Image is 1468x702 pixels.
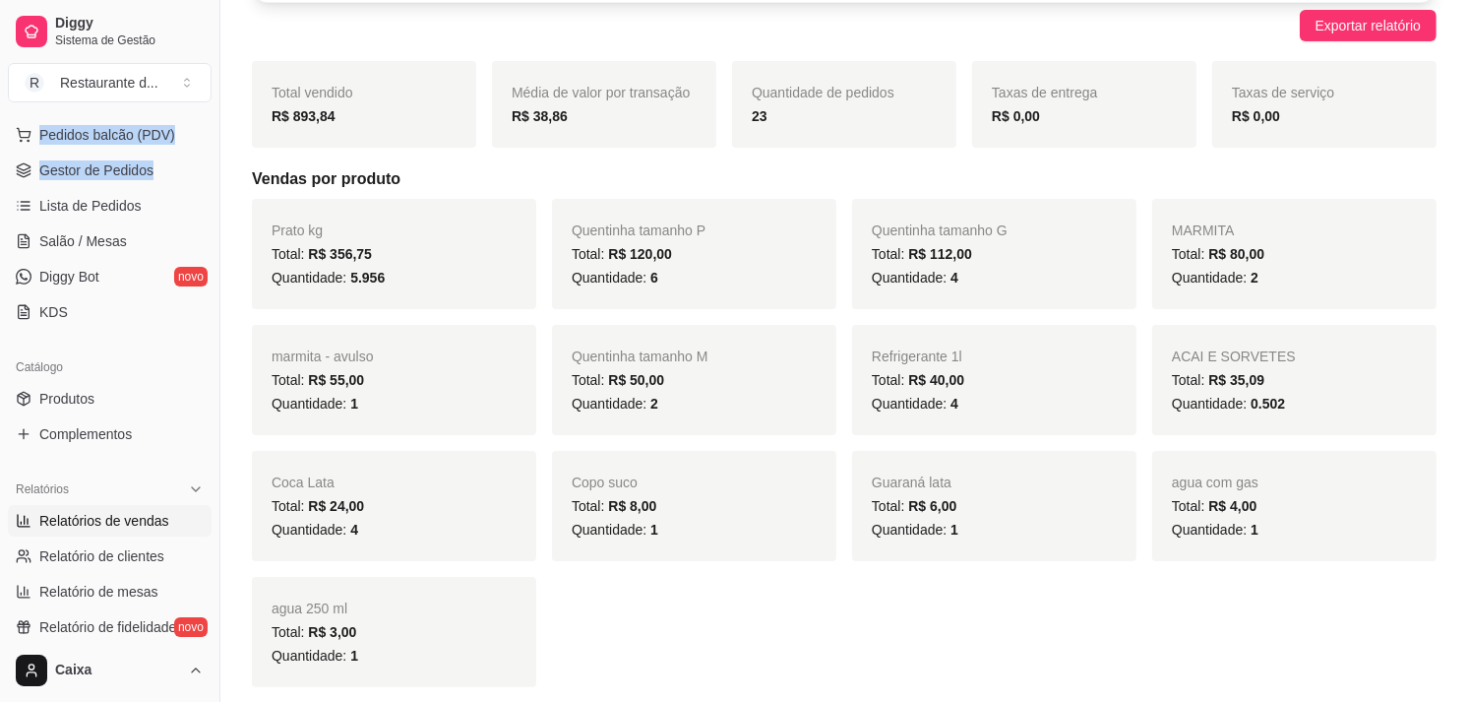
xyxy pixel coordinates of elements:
[272,270,385,286] span: Quantidade:
[8,351,212,383] div: Catálogo
[8,225,212,257] a: Salão / Mesas
[992,85,1097,100] span: Taxas de entrega
[60,73,158,93] div: Restaurante d ...
[1251,270,1258,286] span: 2
[8,418,212,450] a: Complementos
[272,223,323,238] span: Prato kg
[8,155,212,186] a: Gestor de Pedidos
[39,511,169,531] span: Relatórios de vendas
[39,389,94,409] span: Produtos
[872,475,951,490] span: Guaraná lata
[8,505,212,537] a: Relatórios de vendas
[872,372,964,388] span: Total:
[872,498,956,514] span: Total:
[272,522,358,538] span: Quantidade:
[1172,349,1296,364] span: ACAI E SORVETES
[908,372,964,388] span: R$ 40,00
[1208,372,1264,388] span: R$ 35,09
[872,522,958,538] span: Quantidade:
[1251,396,1285,412] span: 0.502
[650,270,658,286] span: 6
[39,617,176,637] span: Relatório de fidelidade
[1208,246,1264,262] span: R$ 80,00
[8,63,212,102] button: Select a team
[1172,372,1264,388] span: Total:
[950,522,958,538] span: 1
[55,15,204,32] span: Diggy
[39,160,153,180] span: Gestor de Pedidos
[8,119,212,151] button: Pedidos balcão (PDV)
[272,498,364,514] span: Total:
[650,396,658,412] span: 2
[1172,246,1264,262] span: Total:
[8,261,212,292] a: Diggy Botnovo
[8,647,212,694] button: Caixa
[1208,498,1256,514] span: R$ 4,00
[572,223,705,238] span: Quentinha tamanho P
[272,648,358,664] span: Quantidade:
[1251,522,1258,538] span: 1
[308,498,364,514] span: R$ 24,00
[872,246,972,262] span: Total:
[16,481,69,497] span: Relatórios
[650,522,658,538] span: 1
[572,372,664,388] span: Total:
[992,108,1040,124] strong: R$ 0,00
[572,475,638,490] span: Copo suco
[39,546,164,566] span: Relatório de clientes
[608,498,656,514] span: R$ 8,00
[572,349,708,364] span: Quentinha tamanho M
[350,270,385,286] span: 5.956
[39,231,127,251] span: Salão / Mesas
[39,582,158,602] span: Relatório de mesas
[252,167,1437,191] h5: Vendas por produto
[1172,522,1258,538] span: Quantidade:
[572,498,656,514] span: Total:
[908,246,972,262] span: R$ 112,00
[950,270,958,286] span: 4
[512,108,568,124] strong: R$ 38,86
[8,8,212,55] a: DiggySistema de Gestão
[272,624,356,640] span: Total:
[572,396,658,412] span: Quantidade:
[8,383,212,415] a: Produtos
[1315,15,1421,36] span: Exportar relatório
[8,296,212,328] a: KDS
[350,396,358,412] span: 1
[872,396,958,412] span: Quantidade:
[752,85,894,100] span: Quantidade de pedidos
[272,108,336,124] strong: R$ 893,84
[272,475,335,490] span: Coca Lata
[55,32,204,48] span: Sistema de Gestão
[950,396,958,412] span: 4
[272,396,358,412] span: Quantidade:
[8,576,212,607] a: Relatório de mesas
[308,624,356,640] span: R$ 3,00
[1172,498,1256,514] span: Total:
[350,648,358,664] span: 1
[872,349,962,364] span: Refrigerante 1l
[1172,396,1285,412] span: Quantidade:
[350,522,358,538] span: 4
[272,349,373,364] span: marmita - avulso
[572,246,672,262] span: Total:
[908,498,956,514] span: R$ 6,00
[39,302,68,322] span: KDS
[1300,10,1437,41] button: Exportar relatório
[8,190,212,222] a: Lista de Pedidos
[39,196,142,216] span: Lista de Pedidos
[8,611,212,643] a: Relatório de fidelidadenovo
[25,73,44,93] span: R
[608,372,664,388] span: R$ 50,00
[572,522,658,538] span: Quantidade:
[39,267,99,287] span: Diggy Bot
[872,223,1008,238] span: Quentinha tamanho G
[272,601,347,616] span: agua 250 ml
[872,270,958,286] span: Quantidade:
[1172,223,1235,238] span: MARMITA
[39,424,132,444] span: Complementos
[1232,108,1280,124] strong: R$ 0,00
[1172,270,1258,286] span: Quantidade:
[8,541,212,572] a: Relatório de clientes
[308,246,372,262] span: R$ 356,75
